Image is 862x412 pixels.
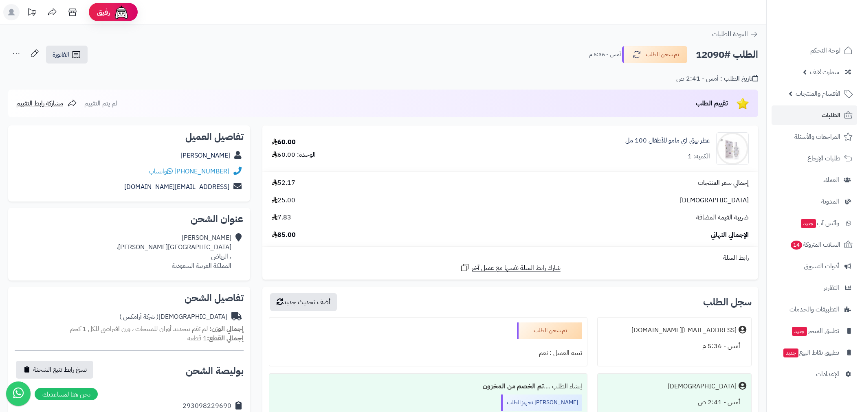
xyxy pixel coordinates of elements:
[16,361,93,379] button: نسخ رابط تتبع الشحنة
[703,297,752,307] h3: سجل الطلب
[783,348,798,357] span: جديد
[772,149,857,168] a: طلبات الإرجاع
[33,365,87,375] span: نسخ رابط تتبع الشحنة
[501,394,582,411] div: [PERSON_NAME] تجهيز الطلب
[698,178,749,188] span: إجمالي سعر المنتجات
[266,253,755,263] div: رابط السلة
[22,4,42,22] a: تحديثات المنصة
[772,170,857,190] a: العملاء
[119,312,227,322] div: [DEMOGRAPHIC_DATA]
[183,401,231,411] div: 293098229690
[821,196,839,207] span: المدونة
[274,379,582,394] div: إنشاء الطلب ....
[791,325,839,337] span: تطبيق المتجر
[70,324,208,334] span: لم تقم بتحديد أوزان للمنتجات ، وزن افتراضي للكل 1 كجم
[783,347,839,358] span: تطبيق نقاط البيع
[772,235,857,254] a: السلات المتروكة14
[117,233,231,270] div: [PERSON_NAME] [GEOGRAPHIC_DATA][PERSON_NAME]، ، الرياض المملكة العربية السعودية
[772,343,857,362] a: تطبيق نقاط البيعجديد
[603,394,746,410] div: أمس - 2:41 ص
[804,261,839,272] span: أدوات التسويق
[822,110,840,121] span: الطلبات
[810,66,839,78] span: سمارت لايف
[772,127,857,147] a: المراجعات والأسئلة
[517,322,582,339] div: تم شحن الطلب
[712,29,748,39] span: العودة للطلبات
[149,167,173,176] a: واتساب
[272,138,296,147] div: 60.00
[772,364,857,384] a: الإعدادات
[603,338,746,354] div: أمس - 5:36 م
[113,4,130,20] img: ai-face.png
[800,217,839,229] span: وآتس آب
[46,46,88,64] a: الفاتورة
[15,293,244,303] h2: تفاصيل الشحن
[174,167,229,176] a: [PHONE_NUMBER]
[807,153,840,164] span: طلبات الإرجاع
[772,321,857,341] a: تطبيق المتجرجديد
[688,152,710,161] div: الكمية: 1
[712,29,758,39] a: العودة للطلبات
[625,136,710,145] a: عطر بيتي اي مامو للأطفال 100 مل
[801,219,816,228] span: جديد
[772,41,857,60] a: لوحة التحكم
[209,324,244,334] strong: إجمالي الوزن:
[772,213,857,233] a: وآتس آبجديد
[696,213,749,222] span: ضريبة القيمة المضافة
[789,304,839,315] span: التطبيقات والخدمات
[717,132,748,165] img: 6891625ef44bdeadb907eedacd79b4cfd6d5-90x90.jpg
[772,105,857,125] a: الطلبات
[53,50,69,59] span: الفاتورة
[796,88,840,99] span: الأقسام والمنتجات
[272,150,316,160] div: الوحدة: 60.00
[589,50,621,59] small: أمس - 5:36 م
[460,263,561,273] a: شارك رابط السلة نفسها مع عميل آخر
[180,151,230,160] a: [PERSON_NAME]
[631,326,737,335] div: [EMAIL_ADDRESS][DOMAIN_NAME]
[270,293,337,311] button: أضف تحديث جديد
[791,241,802,250] span: 14
[472,263,561,273] span: شارك رابط السلة نفسها مع عميل آخر
[272,178,295,188] span: 52.17
[676,74,758,83] div: تاريخ الطلب : أمس - 2:41 ص
[272,230,296,240] span: 85.00
[696,46,758,63] h2: الطلب #12090
[668,382,737,391] div: [DEMOGRAPHIC_DATA]
[772,192,857,211] a: المدونة
[794,131,840,142] span: المراجعات والأسئلة
[823,174,839,186] span: العملاء
[711,230,749,240] span: الإجمالي النهائي
[15,132,244,142] h2: تفاصيل العميل
[119,312,158,322] span: ( شركة أرامكس )
[824,282,839,294] span: التقارير
[16,99,77,108] a: مشاركة رابط التقييم
[810,45,840,56] span: لوحة التحكم
[124,182,229,192] a: [EMAIL_ADDRESS][DOMAIN_NAME]
[696,99,728,108] span: تقييم الطلب
[483,381,544,391] b: تم الخصم من المخزون
[772,300,857,319] a: التطبيقات والخدمات
[274,345,582,361] div: تنبيه العميل : نعم
[15,214,244,224] h2: عنوان الشحن
[792,327,807,336] span: جديد
[186,366,244,376] h2: بوليصة الشحن
[272,213,291,222] span: 7.83
[207,333,244,343] strong: إجمالي القطع:
[772,256,857,276] a: أدوات التسويق
[816,368,839,380] span: الإعدادات
[97,7,110,17] span: رفيق
[622,46,687,63] button: تم شحن الطلب
[84,99,117,108] span: لم يتم التقييم
[16,99,63,108] span: مشاركة رابط التقييم
[187,333,244,343] small: 1 قطعة
[680,196,749,205] span: [DEMOGRAPHIC_DATA]
[272,196,295,205] span: 25.00
[772,278,857,298] a: التقارير
[790,239,840,250] span: السلات المتروكة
